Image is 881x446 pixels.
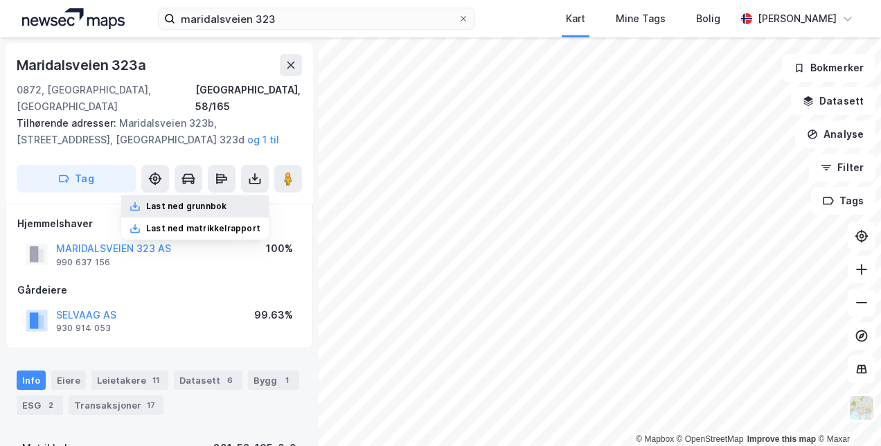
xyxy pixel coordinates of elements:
[195,82,302,115] div: [GEOGRAPHIC_DATA], 58/165
[17,282,301,298] div: Gårdeiere
[677,434,744,444] a: OpenStreetMap
[17,371,46,390] div: Info
[811,187,875,215] button: Tags
[17,82,195,115] div: 0872, [GEOGRAPHIC_DATA], [GEOGRAPHIC_DATA]
[146,223,260,234] div: Last ned matrikkelrapport
[566,10,585,27] div: Kart
[144,398,158,412] div: 17
[17,115,291,148] div: Maridalsveien 323b, [STREET_ADDRESS], [GEOGRAPHIC_DATA] 323d
[175,8,457,29] input: Søk på adresse, matrikkel, gårdeiere, leietakere eller personer
[758,10,837,27] div: [PERSON_NAME]
[56,257,110,268] div: 990 637 156
[280,373,294,387] div: 1
[51,371,86,390] div: Eiere
[17,165,136,193] button: Tag
[223,373,237,387] div: 6
[809,154,875,181] button: Filter
[17,117,119,129] span: Tilhørende adresser:
[747,434,816,444] a: Improve this map
[266,240,293,257] div: 100%
[22,8,125,29] img: logo.a4113a55bc3d86da70a041830d287a7e.svg
[795,121,875,148] button: Analyse
[696,10,720,27] div: Bolig
[69,395,163,415] div: Transaksjoner
[174,371,242,390] div: Datasett
[791,87,875,115] button: Datasett
[248,371,299,390] div: Bygg
[254,307,293,323] div: 99.63%
[146,201,226,212] div: Last ned grunnbok
[812,380,881,446] iframe: Chat Widget
[17,395,63,415] div: ESG
[616,10,666,27] div: Mine Tags
[17,54,148,76] div: Maridalsveien 323a
[149,373,163,387] div: 11
[44,398,57,412] div: 2
[91,371,168,390] div: Leietakere
[782,54,875,82] button: Bokmerker
[636,434,674,444] a: Mapbox
[56,323,111,334] div: 930 914 053
[17,215,301,232] div: Hjemmelshaver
